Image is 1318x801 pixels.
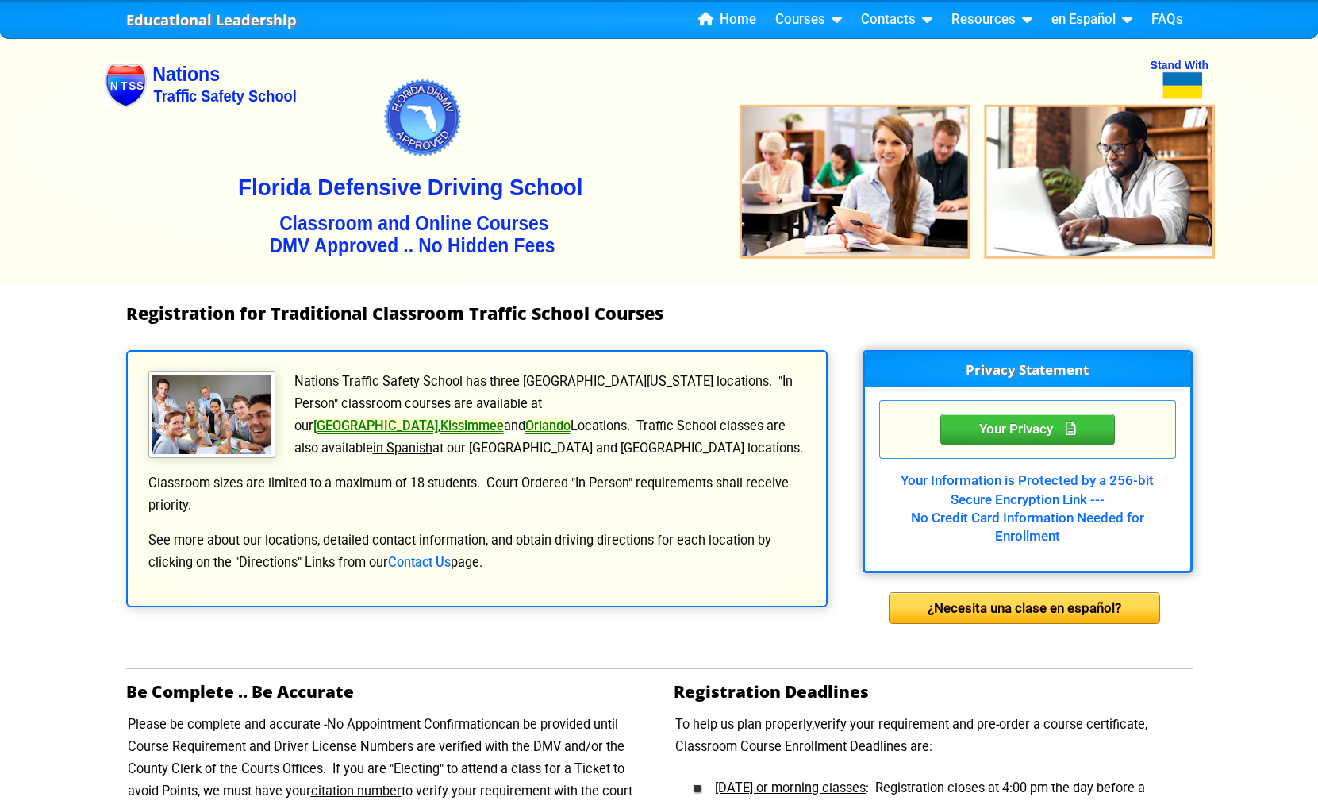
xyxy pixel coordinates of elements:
p: Classroom sizes are limited to a maximum of 18 students. Court Ordered "In Person" requirements s... [147,472,807,517]
div: Privacy Statement [940,414,1115,445]
u: in Spanish [373,441,432,456]
p: To help us plan properly,verify your requirement and pre-order a course certificate, Classroom Co... [674,714,1193,758]
a: Orlando [525,418,571,433]
a: Contact Us [388,555,451,570]
a: en Español [1045,8,1139,32]
a: FAQs [1145,8,1189,32]
u: citation number [311,784,402,799]
a: Resources [945,8,1039,32]
div: ¿Necesita una clase en español? [889,592,1160,624]
div: Your Information is Protected by a 256-bit Secure Encryption Link --- No Credit Card Information ... [879,459,1176,545]
a: Your Privacy [940,418,1115,437]
u: [DATE] or morning classes [715,780,866,795]
h3: Privacy Statement [865,352,1190,387]
h1: Registration for Traditional Classroom Traffic School Courses [126,304,1193,323]
h2: Be Complete .. Be Accurate [126,682,645,701]
p: See more about our locations, detailed contact information, and obtain driving directions for eac... [147,530,807,574]
a: Kissimmee [440,418,504,433]
a: Contacts [855,8,939,32]
img: Traffic School Students [148,371,275,458]
p: Nations Traffic Safety School has three [GEOGRAPHIC_DATA][US_STATE] locations. "In Person" classr... [147,371,807,460]
a: Home [692,8,763,32]
a: Educational Leadership [126,7,297,33]
a: Courses [769,8,848,32]
img: Nations Traffic School - Your DMV Approved Florida Traffic School [104,29,1215,283]
u: No Appointment Confirmation [327,717,498,732]
a: ¿Necesita una clase en español? [889,600,1160,615]
a: [GEOGRAPHIC_DATA] [313,418,438,433]
h2: Registration Deadlines [674,682,1193,701]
